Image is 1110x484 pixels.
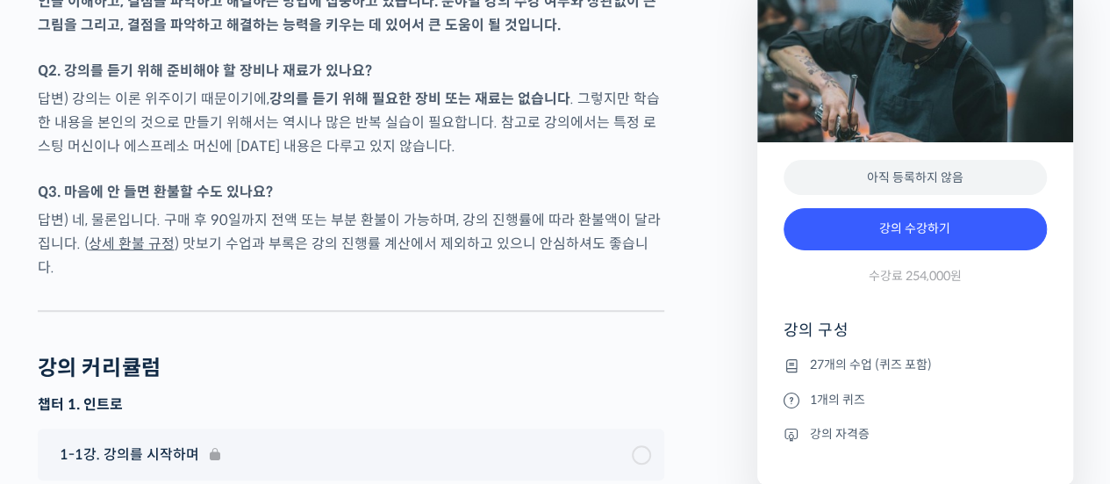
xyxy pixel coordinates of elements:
span: 수강료 254,000원 [869,268,962,285]
li: 강의 자격증 [784,423,1047,444]
strong: Q3. 마음에 안 들면 환불할 수도 있나요? [38,183,273,201]
a: 대화 [116,338,226,382]
p: 답변) 강의는 이론 위주이기 때문이기에, . 그렇지만 학습한 내용을 본인의 것으로 만들기 위해서는 역시나 많은 반복 실습이 필요합니다. 참고로 강의에서는 특정 로스팅 머신이나... [38,87,664,158]
div: 아직 등록하지 않음 [784,160,1047,196]
a: 설정 [226,338,337,382]
h3: 챕터 1. 인트로 [38,395,664,415]
a: 홈 [5,338,116,382]
span: 설정 [271,365,292,379]
h2: 강의 커리큘럼 [38,356,161,381]
li: 1개의 퀴즈 [784,389,1047,410]
a: 강의 수강하기 [784,208,1047,250]
span: 대화 [161,365,182,379]
li: 27개의 수업 (퀴즈 포함) [784,355,1047,376]
strong: 강의를 듣기 위해 필요한 장비 또는 재료는 없습니다 [269,90,570,108]
a: 상세 환불 규정 [89,235,175,253]
strong: Q2. 강의를 듣기 위해 준비해야 할 장비나 재료가 있나요? [38,61,372,80]
h4: 강의 구성 [784,320,1047,355]
p: 답변) 네, 물론입니다. 구매 후 90일까지 전액 또는 부분 환불이 가능하며, 강의 진행률에 따라 환불액이 달라집니다. ( ) 맛보기 수업과 부록은 강의 진행률 계산에서 제외... [38,208,664,279]
span: 홈 [55,365,66,379]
